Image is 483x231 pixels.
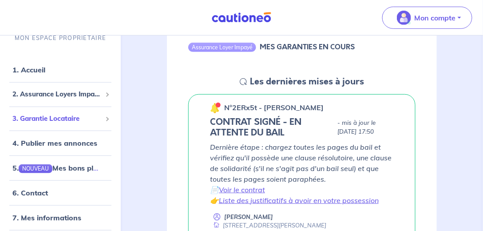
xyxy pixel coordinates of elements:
[12,213,81,222] a: 7. Mes informations
[219,185,265,194] a: Voir le contrat
[210,103,221,113] img: 🔔
[397,11,411,25] img: illu_account_valid_menu.svg
[382,7,472,29] button: illu_account_valid_menu.svgMon compte
[12,89,102,100] span: 2. Assurance Loyers Impayés
[210,142,394,206] p: Dernière étape : chargez toutes les pages du bail et vérifiez qu'il possède une clause résolutoir...
[337,119,394,136] p: - mis à jour le [DATE] 17:50
[188,43,256,52] div: Assurance Loyer Impayé
[250,76,364,87] h5: Les dernières mises à jours
[210,117,394,138] div: state: CONTRACT-SIGNED, Context: NEW,NO-CERTIFICATE,ALONE,LESSOR-DOCUMENTS
[12,139,97,147] a: 4. Publier mes annonces
[210,221,326,230] div: [STREET_ADDRESS][PERSON_NAME]
[224,102,324,113] p: n°2ERx5t - [PERSON_NAME]
[219,196,379,205] a: Liste des justificatifs à avoir en votre possession
[210,117,334,138] h5: CONTRAT SIGNÉ - EN ATTENTE DU BAIL
[4,209,117,227] div: 7. Mes informations
[4,134,117,152] div: 4. Publier mes annonces
[4,61,117,79] div: 1. Accueil
[15,34,106,42] p: MON ESPACE PROPRIÉTAIRE
[12,163,106,172] a: 5.NOUVEAUMes bons plans
[12,114,102,124] span: 3. Garantie Locataire
[4,159,117,177] div: 5.NOUVEAUMes bons plans
[12,65,45,74] a: 1. Accueil
[12,188,48,197] a: 6. Contact
[260,43,355,51] h6: MES GARANTIES EN COURS
[224,213,273,221] p: [PERSON_NAME]
[415,12,456,23] p: Mon compte
[4,86,117,103] div: 2. Assurance Loyers Impayés
[4,184,117,202] div: 6. Contact
[4,110,117,127] div: 3. Garantie Locataire
[208,12,275,23] img: Cautioneo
